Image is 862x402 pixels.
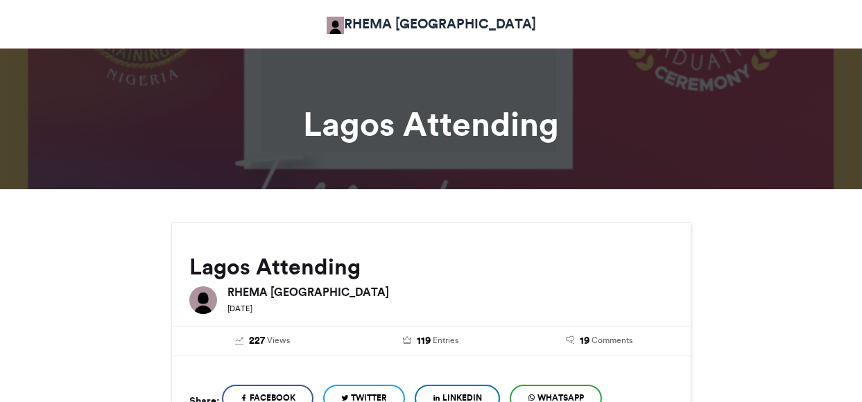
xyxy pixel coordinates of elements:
h1: Lagos Attending [46,107,816,141]
h2: Lagos Attending [189,254,673,279]
span: Entries [433,334,458,347]
img: RHEMA NIGERIA [189,286,217,314]
small: [DATE] [227,304,252,313]
h6: RHEMA [GEOGRAPHIC_DATA] [227,286,673,297]
span: 119 [417,333,431,349]
img: RHEMA NIGERIA [327,17,344,34]
span: Views [267,334,290,347]
a: 119 Entries [357,333,505,349]
a: 19 Comments [526,333,673,349]
span: 227 [249,333,265,349]
a: 227 Views [189,333,337,349]
span: Comments [592,334,632,347]
a: RHEMA [GEOGRAPHIC_DATA] [327,14,536,34]
span: 19 [580,333,589,349]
